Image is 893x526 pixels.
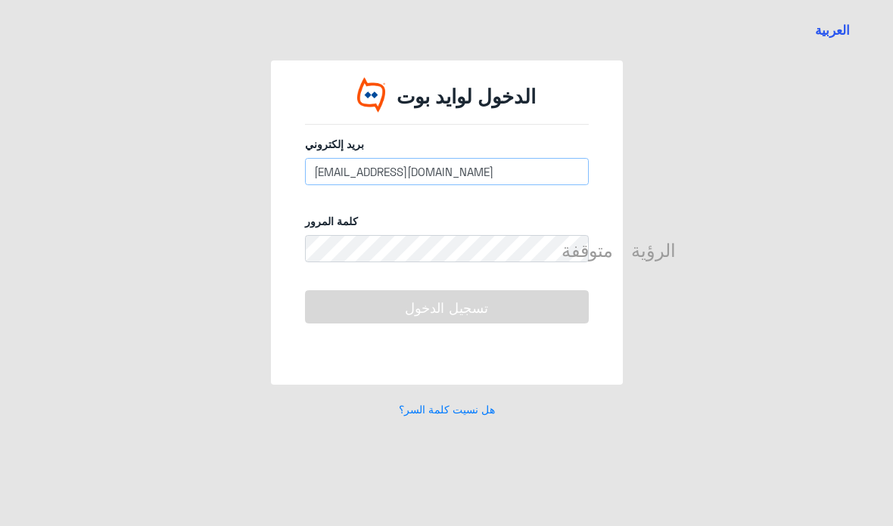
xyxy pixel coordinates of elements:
[397,85,536,108] font: الدخول لوايد بوت
[562,239,676,257] font: الرؤية_متوقفة
[305,290,589,323] button: تسجيل الدخول
[405,299,488,316] font: تسجيل الدخول
[305,138,364,150] font: بريد إلكتروني
[399,403,495,416] a: هل نسيت كلمة السر؟
[305,215,358,227] font: كلمة المرور
[815,21,850,40] button: العربية
[357,77,386,113] img: شعار Widebot
[806,11,859,49] a: تغيير اللغة
[815,23,850,38] font: العربية
[305,158,589,185] input: أدخل بريدك الإلكتروني هنا...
